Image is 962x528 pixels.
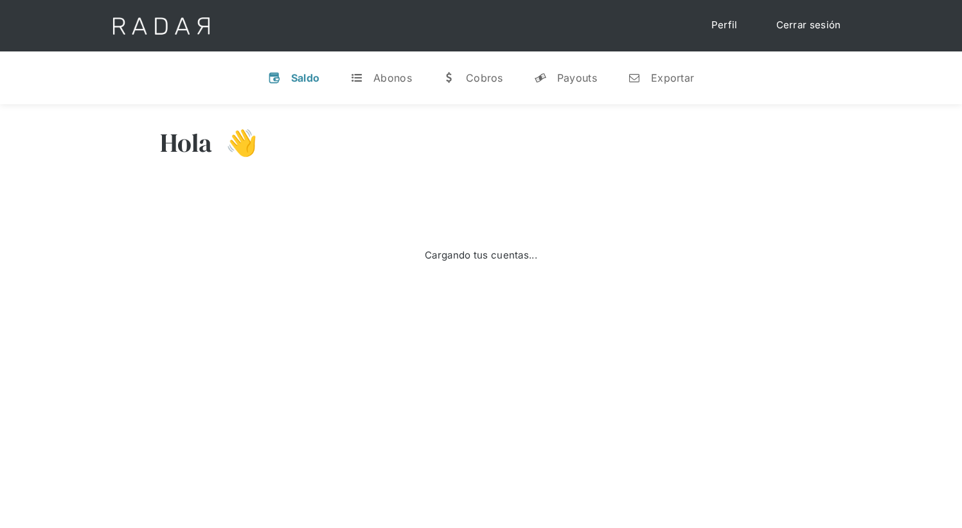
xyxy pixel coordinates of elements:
[350,71,363,84] div: t
[373,71,412,84] div: Abonos
[699,13,751,38] a: Perfil
[651,71,694,84] div: Exportar
[160,127,213,159] h3: Hola
[534,71,547,84] div: y
[291,71,320,84] div: Saldo
[268,71,281,84] div: v
[213,127,258,159] h3: 👋
[763,13,854,38] a: Cerrar sesión
[557,71,597,84] div: Payouts
[466,71,503,84] div: Cobros
[443,71,456,84] div: w
[425,248,537,263] div: Cargando tus cuentas...
[628,71,641,84] div: n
